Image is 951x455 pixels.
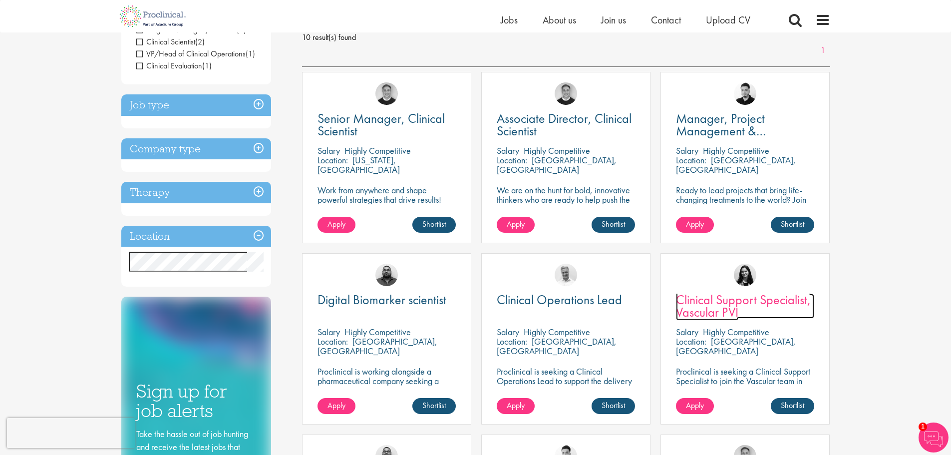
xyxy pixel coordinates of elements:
span: Clinical Scientist [136,36,205,47]
a: Shortlist [771,398,814,414]
span: Clinical Evaluation [136,60,212,71]
p: Proclinical is seeking a Clinical Support Specialist to join the Vascular team in [GEOGRAPHIC_DAT... [676,367,814,414]
span: Clinical Evaluation [136,60,202,71]
a: Shortlist [592,217,635,233]
img: Bo Forsen [375,82,398,105]
span: Location: [676,336,706,347]
a: Manager, Project Management & Operational Delivery [676,112,814,137]
p: Highly Competitive [524,145,590,156]
a: Apply [676,398,714,414]
span: 1 [919,423,927,431]
a: Shortlist [592,398,635,414]
span: Salary [497,145,519,156]
span: (1) [202,60,212,71]
img: Ashley Bennett [375,264,398,286]
img: Joshua Bye [555,264,577,286]
span: Salary [317,326,340,338]
span: Apply [686,219,704,229]
span: Location: [317,336,348,347]
a: Upload CV [706,13,750,26]
a: Senior Manager, Clinical Scientist [317,112,456,137]
p: Proclinical is seeking a Clinical Operations Lead to support the delivery of clinical trials in o... [497,367,635,395]
p: Ready to lead projects that bring life-changing treatments to the world? Join our client at the f... [676,185,814,233]
a: Clinical Support Specialist, Vascular PVI [676,294,814,319]
h3: Company type [121,138,271,160]
span: 10 result(s) found [302,30,830,45]
img: Bo Forsen [555,82,577,105]
a: Apply [497,398,535,414]
span: Salary [676,326,698,338]
p: Highly Competitive [524,326,590,338]
img: Chatbot [919,423,949,453]
p: [GEOGRAPHIC_DATA], [GEOGRAPHIC_DATA] [497,154,617,175]
span: Salary [497,326,519,338]
span: Apply [507,400,525,411]
span: Apply [507,219,525,229]
span: Salary [317,145,340,156]
a: Apply [676,217,714,233]
a: Apply [317,217,355,233]
a: Contact [651,13,681,26]
span: Manager, Project Management & Operational Delivery [676,110,783,152]
p: Work from anywhere and shape powerful strategies that drive results! Enjoy the freedom of remote ... [317,185,456,223]
span: Location: [497,154,527,166]
a: Shortlist [412,217,456,233]
p: Highly Competitive [344,145,411,156]
h3: Location [121,226,271,247]
iframe: reCAPTCHA [7,418,135,448]
p: [GEOGRAPHIC_DATA], [GEOGRAPHIC_DATA] [497,336,617,357]
span: Senior Manager, Clinical Scientist [317,110,445,139]
span: Clinical Scientist [136,36,195,47]
span: Clinical Operations Lead [497,291,622,308]
p: Proclinical is working alongside a pharmaceutical company seeking a Digital Biomarker Scientist t... [317,367,456,414]
a: Join us [601,13,626,26]
p: Highly Competitive [344,326,411,338]
img: Anderson Maldonado [734,82,756,105]
span: Location: [317,154,348,166]
a: Jobs [501,13,518,26]
a: 1 [816,45,830,56]
span: Apply [327,219,345,229]
p: [GEOGRAPHIC_DATA], [GEOGRAPHIC_DATA] [317,336,437,357]
h3: Sign up for job alerts [136,382,256,420]
span: (2) [195,36,205,47]
span: Location: [497,336,527,347]
a: Clinical Operations Lead [497,294,635,306]
p: [GEOGRAPHIC_DATA], [GEOGRAPHIC_DATA] [676,336,796,357]
a: Associate Director, Clinical Scientist [497,112,635,137]
span: VP/Head of Clinical Operations [136,48,246,59]
a: Apply [317,398,355,414]
span: Associate Director, Clinical Scientist [497,110,632,139]
span: Location: [676,154,706,166]
h3: Job type [121,94,271,116]
p: [US_STATE], [GEOGRAPHIC_DATA] [317,154,400,175]
p: [GEOGRAPHIC_DATA], [GEOGRAPHIC_DATA] [676,154,796,175]
a: Shortlist [412,398,456,414]
span: (1) [246,48,255,59]
a: Apply [497,217,535,233]
a: About us [543,13,576,26]
p: Highly Competitive [703,145,769,156]
h3: Therapy [121,182,271,203]
img: Indre Stankeviciute [734,264,756,286]
span: Apply [327,400,345,411]
span: VP/Head of Clinical Operations [136,48,255,59]
span: Clinical Support Specialist, Vascular PVI [676,291,811,321]
span: Apply [686,400,704,411]
a: Shortlist [771,217,814,233]
p: Highly Competitive [703,326,769,338]
span: Salary [676,145,698,156]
